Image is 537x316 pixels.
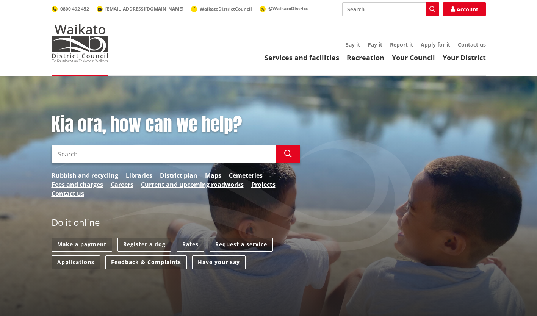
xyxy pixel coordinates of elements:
a: Rubbish and recycling [52,171,118,180]
a: [EMAIL_ADDRESS][DOMAIN_NAME] [97,6,183,12]
a: Say it [346,41,360,48]
a: Make a payment [52,238,112,252]
a: Fees and charges [52,180,103,189]
a: Applications [52,255,100,269]
h2: Do it online [52,217,100,230]
span: @WaikatoDistrict [268,5,308,12]
span: WaikatoDistrictCouncil [200,6,252,12]
a: District plan [160,171,197,180]
a: Apply for it [421,41,450,48]
a: Feedback & Complaints [105,255,187,269]
span: [EMAIL_ADDRESS][DOMAIN_NAME] [105,6,183,12]
input: Search input [52,145,276,163]
a: Cemeteries [229,171,263,180]
a: Projects [251,180,276,189]
input: Search input [342,2,439,16]
a: Your Council [392,53,435,62]
a: Maps [205,171,221,180]
a: Contact us [52,189,84,198]
span: 0800 492 452 [60,6,89,12]
a: @WaikatoDistrict [260,5,308,12]
img: Waikato District Council - Te Kaunihera aa Takiwaa o Waikato [52,24,108,62]
a: Services and facilities [265,53,339,62]
a: Contact us [458,41,486,48]
a: Register a dog [117,238,171,252]
h1: Kia ora, how can we help? [52,114,300,136]
a: WaikatoDistrictCouncil [191,6,252,12]
a: 0800 492 452 [52,6,89,12]
a: Libraries [126,171,152,180]
a: Current and upcoming roadworks [141,180,244,189]
a: Pay it [368,41,382,48]
a: Have your say [192,255,246,269]
a: Request a service [210,238,273,252]
a: Report it [390,41,413,48]
a: Your District [443,53,486,62]
a: Account [443,2,486,16]
a: Careers [111,180,133,189]
a: Rates [177,238,204,252]
a: Recreation [347,53,384,62]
